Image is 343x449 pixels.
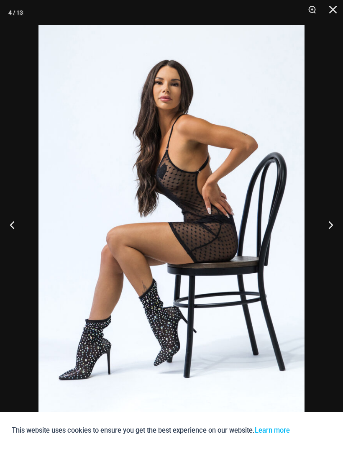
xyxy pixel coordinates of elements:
[296,421,332,441] button: Accept
[8,6,23,19] div: 4 / 13
[38,25,305,424] img: Delta Black Hearts 5612 Dress 14
[312,204,343,246] button: Next
[12,425,290,436] p: This website uses cookies to ensure you get the best experience on our website.
[255,426,290,434] a: Learn more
